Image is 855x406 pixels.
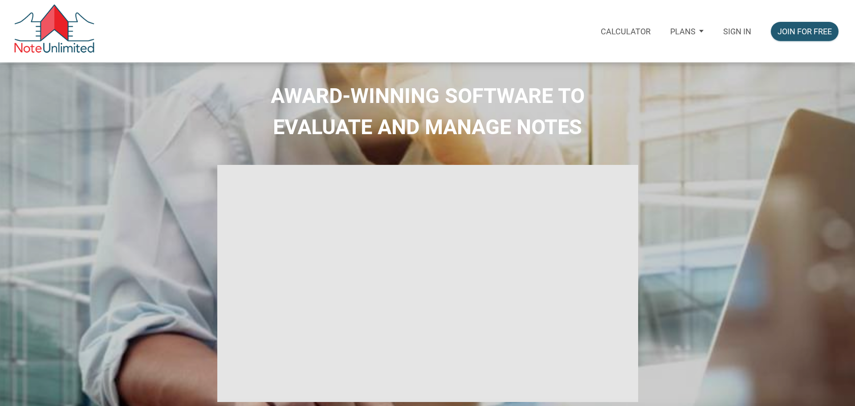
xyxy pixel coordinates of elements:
[771,22,839,41] button: Join for free
[601,27,651,36] p: Calculator
[660,15,713,48] a: Plans
[7,80,848,143] h2: AWARD-WINNING SOFTWARE TO EVALUATE AND MANAGE NOTES
[761,15,848,48] a: Join for free
[713,15,761,48] a: Sign in
[591,15,660,48] a: Calculator
[670,27,696,36] p: Plans
[217,165,638,402] iframe: NoteUnlimited
[723,27,751,36] p: Sign in
[778,25,832,37] div: Join for free
[660,15,713,47] button: Plans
